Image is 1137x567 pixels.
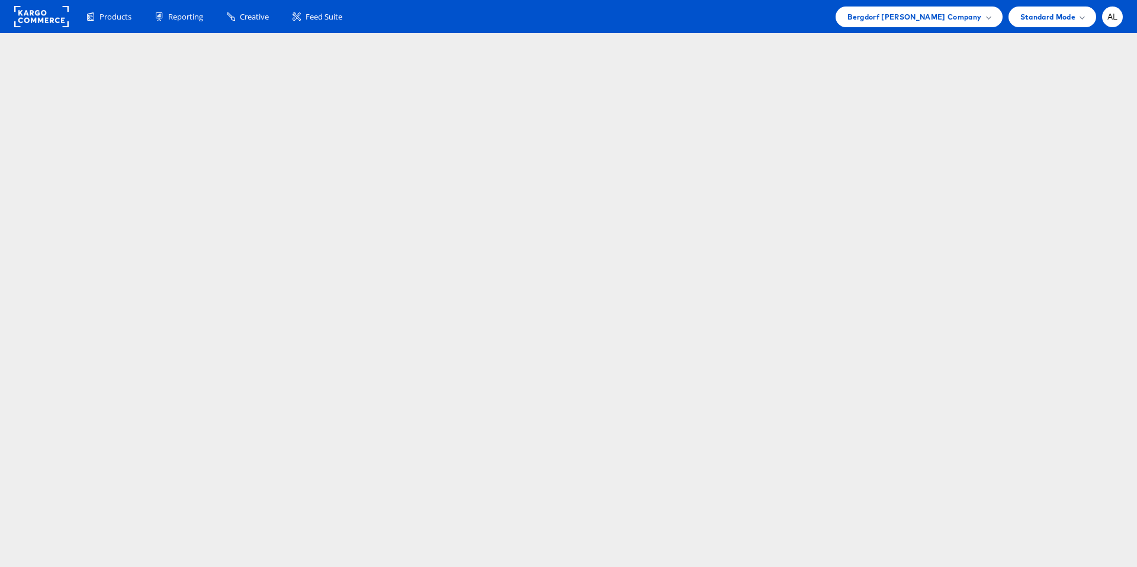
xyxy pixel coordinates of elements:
span: Reporting [168,11,203,22]
span: AL [1107,13,1118,21]
span: Bergdorf [PERSON_NAME] Company [847,11,981,23]
span: Feed Suite [306,11,342,22]
span: Standard Mode [1020,11,1075,23]
span: Products [99,11,131,22]
span: Creative [240,11,269,22]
